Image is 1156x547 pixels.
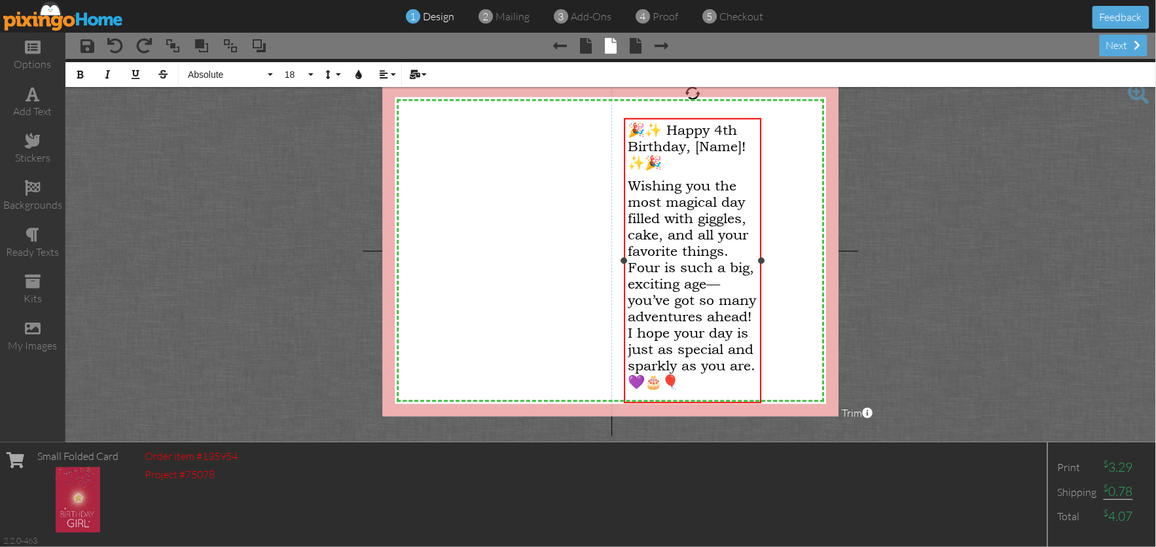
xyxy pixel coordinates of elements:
button: 18 [278,62,316,87]
span: proof [653,10,678,23]
span: 4.07 [1104,508,1133,524]
button: Strikethrough (Ctrl+S) [151,62,175,87]
span: Wishing you the most magical day filled with giggles, cake, and all your favorite things. Four is... [628,177,757,390]
span: 3.29 [1104,459,1133,475]
td: Total [1055,504,1100,529]
span: 2 [483,9,489,24]
span: 0.78 [1104,484,1133,500]
div: Order item #135954 [145,449,238,464]
sup: $ [1104,458,1109,469]
button: Italic (Ctrl+I) [96,62,120,87]
button: Underline (Ctrl+U) [123,62,148,87]
button: Line Height [319,62,344,87]
span: Trim [842,406,873,421]
td: Print [1055,455,1100,480]
img: 135954-1-1758379648101-09759351dd2464fa-qa.jpg [56,467,101,533]
div: next [1100,35,1147,56]
span: checkout [719,10,763,23]
button: Absolute [181,62,276,87]
span: 5 [707,9,713,24]
span: 3 [558,9,564,24]
img: pixingo logo [3,1,124,31]
div: 2.2.0-463 [3,535,37,546]
sup: $ [1104,507,1109,518]
td: Shipping [1055,480,1100,504]
button: Align [374,62,399,87]
div: Project #75078 [145,467,238,482]
button: Colors [346,62,371,87]
sup: $ [1104,482,1109,493]
span: mailing [496,10,530,23]
span: add-ons [571,10,611,23]
span: Absolute [187,69,265,80]
div: Small Folded Card [37,449,118,464]
span: 🎉✨ Happy 4th Birthday, [Name]! ✨🎉 [628,122,746,171]
button: Mail Merge [405,62,429,87]
span: 18 [283,69,306,80]
span: design [423,10,454,23]
span: 4 [640,9,646,24]
button: Bold (Ctrl+B) [68,62,93,87]
span: 1 [410,9,416,24]
button: Feedback [1093,6,1149,29]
